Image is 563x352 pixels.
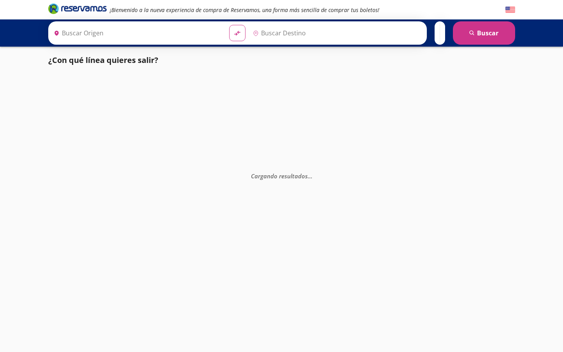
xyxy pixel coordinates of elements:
span: . [308,172,309,180]
span: . [309,172,311,180]
a: Brand Logo [48,3,107,17]
input: Buscar Origen [51,23,223,43]
em: ¡Bienvenido a la nueva experiencia de compra de Reservamos, una forma más sencilla de comprar tus... [110,6,379,14]
span: . [311,172,312,180]
em: Cargando resultados [251,172,312,180]
button: English [505,5,515,15]
button: Buscar [453,21,515,45]
p: ¿Con qué línea quieres salir? [48,54,158,66]
input: Buscar Destino [250,23,423,43]
i: Brand Logo [48,3,107,14]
